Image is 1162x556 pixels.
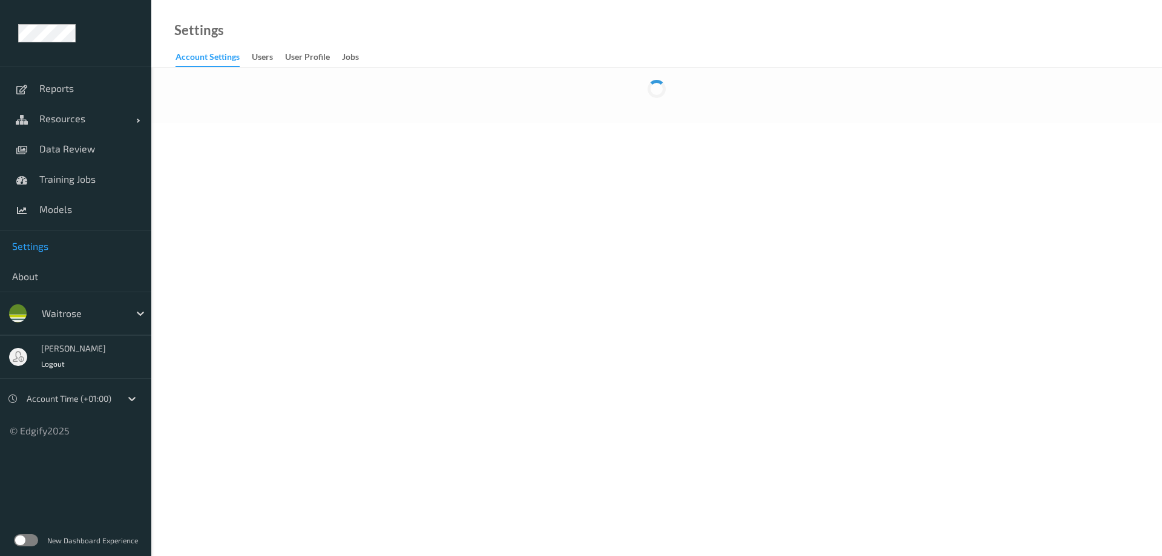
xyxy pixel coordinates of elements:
[285,49,342,66] a: User Profile
[176,51,240,67] div: Account Settings
[252,49,285,66] a: users
[285,51,330,66] div: User Profile
[252,51,273,66] div: users
[342,49,371,66] a: Jobs
[342,51,359,66] div: Jobs
[174,24,224,36] a: Settings
[176,49,252,67] a: Account Settings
